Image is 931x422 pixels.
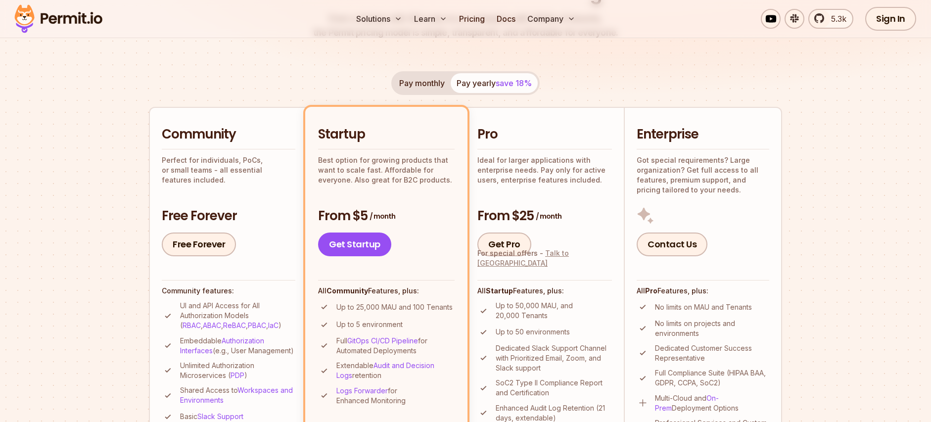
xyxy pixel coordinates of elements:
[268,321,279,329] a: IaC
[318,155,455,185] p: Best option for growing products that want to scale fast. Affordable for everyone. Also great for...
[180,336,295,356] p: Embeddable (e.g., User Management)
[336,361,434,379] a: Audit and Decision Logs
[180,385,295,405] p: Shared Access to
[486,286,513,295] strong: Startup
[162,286,295,296] h4: Community features:
[637,233,707,256] a: Contact Us
[336,336,455,356] p: Full for Automated Deployments
[231,371,244,379] a: PDP
[336,386,455,406] p: for Enhanced Monitoring
[336,320,403,329] p: Up to 5 environment
[336,361,455,380] p: Extendable retention
[180,361,295,380] p: Unlimited Authorization Microservices ( )
[10,2,107,36] img: Permit logo
[496,378,612,398] p: SoC2 Type II Compliance Report and Certification
[655,319,769,338] p: No limits on projects and environments
[477,155,612,185] p: Ideal for larger applications with enterprise needs. Pay only for active users, enterprise featur...
[477,248,612,268] div: For special offers -
[637,155,769,195] p: Got special requirements? Large organization? Get full access to all features, premium support, a...
[318,286,455,296] h4: All Features, plus:
[393,73,451,93] button: Pay monthly
[536,211,561,221] span: / month
[637,126,769,143] h2: Enterprise
[455,9,489,29] a: Pricing
[370,211,395,221] span: / month
[825,13,846,25] span: 5.3k
[203,321,221,329] a: ABAC
[493,9,519,29] a: Docs
[655,368,769,388] p: Full Compliance Suite (HIPAA BAA, GDPR, CCPA, SoC2)
[865,7,916,31] a: Sign In
[318,126,455,143] h2: Startup
[223,321,246,329] a: ReBAC
[248,321,266,329] a: PBAC
[637,286,769,296] h4: All Features, plus:
[162,207,295,225] h3: Free Forever
[162,126,295,143] h2: Community
[180,412,243,422] p: Basic
[655,343,769,363] p: Dedicated Customer Success Representative
[326,286,368,295] strong: Community
[352,9,406,29] button: Solutions
[477,286,612,296] h4: All Features, plus:
[162,155,295,185] p: Perfect for individuals, PoCs, or small teams - all essential features included.
[645,286,657,295] strong: Pro
[477,233,531,256] a: Get Pro
[523,9,579,29] button: Company
[410,9,451,29] button: Learn
[808,9,853,29] a: 5.3k
[180,301,295,330] p: UI and API Access for All Authorization Models ( , , , , )
[318,207,455,225] h3: From $5
[655,302,752,312] p: No limits on MAU and Tenants
[336,302,453,312] p: Up to 25,000 MAU and 100 Tenants
[655,393,769,413] p: Multi-Cloud and Deployment Options
[496,327,570,337] p: Up to 50 environments
[162,233,236,256] a: Free Forever
[477,207,612,225] h3: From $25
[336,386,388,395] a: Logs Forwarder
[197,412,243,421] a: Slack Support
[347,336,418,345] a: GitOps CI/CD Pipeline
[496,343,612,373] p: Dedicated Slack Support Channel with Prioritized Email, Zoom, and Slack support
[318,233,391,256] a: Get Startup
[180,336,264,355] a: Authorization Interfaces
[183,321,201,329] a: RBAC
[496,301,612,321] p: Up to 50,000 MAU, and 20,000 Tenants
[655,394,719,412] a: On-Prem
[477,126,612,143] h2: Pro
